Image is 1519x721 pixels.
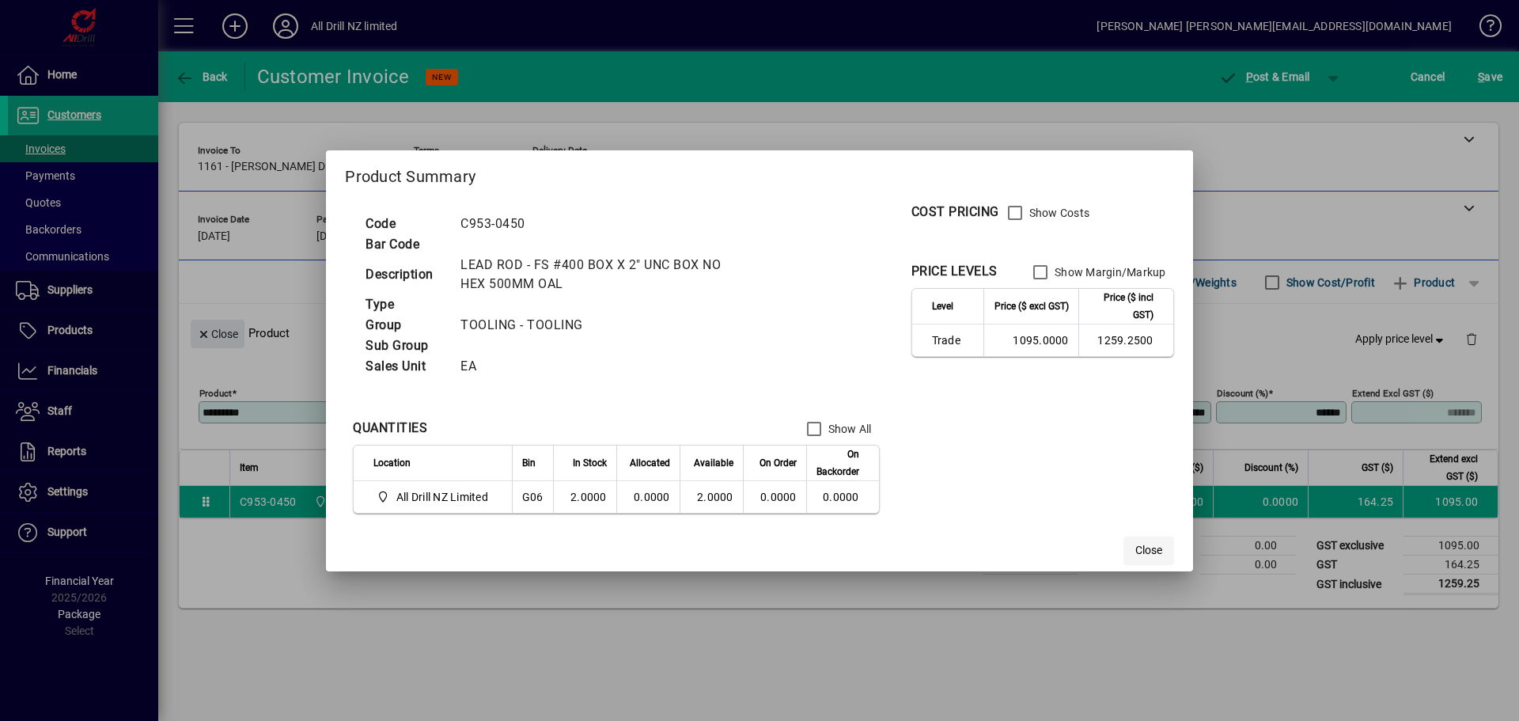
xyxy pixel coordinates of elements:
td: Type [358,294,453,315]
span: All Drill NZ Limited [396,489,488,505]
td: 2.0000 [553,481,616,513]
span: In Stock [573,454,607,472]
td: Description [358,255,453,294]
button: Close [1123,537,1174,565]
td: LEAD ROD - FS #400 BOX X 2" UNC BOX NO HEX 500MM OAL [453,255,741,294]
span: 0.0000 [760,491,797,503]
td: 2.0000 [680,481,743,513]
td: 1095.0000 [983,324,1078,356]
div: PRICE LEVELS [911,262,998,281]
td: 1259.2500 [1078,324,1173,356]
span: On Backorder [816,446,859,480]
h2: Product Summary [326,150,1192,196]
td: Sub Group [358,336,453,356]
td: 0.0000 [806,481,879,513]
span: Available [694,454,733,472]
span: Bin [522,454,536,472]
span: Price ($ incl GST) [1089,289,1153,324]
div: QUANTITIES [353,419,427,438]
td: Code [358,214,453,234]
td: EA [453,356,741,377]
span: Allocated [630,454,670,472]
td: C953-0450 [453,214,741,234]
label: Show All [825,421,872,437]
span: Price ($ excl GST) [994,298,1069,315]
td: TOOLING - TOOLING [453,315,741,336]
span: Level [932,298,953,315]
td: Group [358,315,453,336]
label: Show Margin/Markup [1051,264,1166,280]
td: Bar Code [358,234,453,255]
span: Close [1135,542,1162,559]
td: Sales Unit [358,356,453,377]
span: All Drill NZ Limited [373,488,494,507]
td: 0.0000 [616,481,680,513]
span: On Order [759,454,797,472]
td: G06 [512,481,553,513]
span: Trade [932,332,974,348]
div: COST PRICING [911,203,999,222]
span: Location [373,454,411,472]
label: Show Costs [1026,205,1090,221]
